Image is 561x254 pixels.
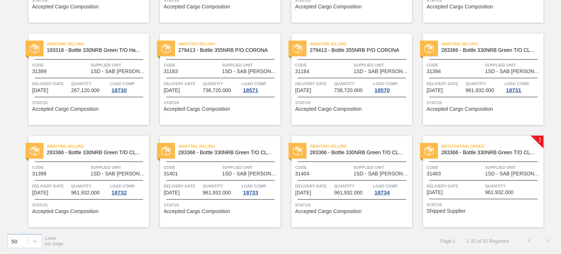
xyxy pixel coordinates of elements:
span: 09/11/2025 [164,88,180,93]
span: Accepted Cargo Composition [32,4,99,10]
span: Code [164,164,220,171]
span: Status [295,99,410,106]
a: Load Comp.18733 [241,182,279,196]
a: Load Comp.18570 [373,80,410,93]
span: Delivery Date [427,182,483,190]
span: 09/12/2025 [295,190,311,196]
span: Status [295,201,410,209]
span: Awaiting Billing [310,143,412,150]
a: Load Comp.18734 [373,182,410,196]
a: Load Comp.18732 [110,182,147,196]
span: Load Comp. [241,182,267,190]
span: Awaiting Billing [178,143,280,150]
div: 18732 [110,190,128,196]
div: 18571 [241,87,260,93]
span: Load Comp. [504,80,530,87]
div: 50 [11,238,18,244]
span: Code [32,61,89,69]
span: 283366 - Bottle 330NRB Green T/O CLT Booster [47,150,143,155]
span: Load Comp. [373,80,398,87]
span: 31401 [164,171,178,177]
img: status [30,146,39,156]
span: Status [427,99,542,106]
img: status [293,44,302,53]
span: 283366 - Bottle 330NRB Green T/O CLT Booster [310,150,406,155]
span: Quantity [334,80,371,87]
a: statusAwaiting Billing279413 - Bottle 355NRB P/O CORONACode31184Supplied Unit1SD - SAB [PERSON_NA... [280,34,412,125]
span: 193318 - Bottle 330NRB Green T/O Handi Fly Fish [47,48,143,53]
span: 31483 [427,171,441,177]
span: Delivery Date [164,182,201,190]
img: status [161,146,171,156]
span: 09/09/2025 [32,88,48,93]
span: Accepted Cargo Composition [32,209,99,214]
span: Accepted Cargo Composition [164,4,230,10]
span: Load Comp. [241,80,267,87]
span: 31183 [164,69,178,74]
span: Shipped Supplier [427,208,466,214]
span: 1SD - SAB Rosslyn Brewery [354,171,410,177]
a: statusAwaiting Billing193318 - Bottle 330NRB Green T/O Handi Fly FishCode31399Supplied Unit1SD - ... [18,34,149,125]
span: Quantity [334,182,371,190]
span: 267,120.000 [71,88,100,93]
span: 961,932.000 [334,190,363,196]
span: Code [32,164,89,171]
span: Awaiting Billing [47,143,149,150]
span: Awaiting Billing [47,40,149,48]
span: Lines per page [45,235,64,246]
span: Supplied Unit [354,61,410,69]
a: statusAwaiting Billing283366 - Bottle 330NRB Green T/O CLT BoosterCode31398Supplied Unit1SD - SAB... [18,136,149,227]
div: 18730 [110,87,128,93]
span: 31394 [427,69,441,74]
span: Delivery Date [164,80,201,87]
span: 283366 - Bottle 330NRB Green T/O CLT Booster [441,150,538,155]
span: 1SD - SAB Rosslyn Brewery [91,171,147,177]
span: 961,932.000 [71,190,100,196]
span: 738,720.000 [334,88,363,93]
a: statusAwaiting Billing283366 - Bottle 330NRB Green T/O CLT BoosterCode31404Supplied Unit1SD - SAB... [280,136,412,227]
button: < [520,232,538,250]
span: 09/11/2025 [427,88,443,93]
a: statusAwaiting Billing283366 - Bottle 330NRB Green T/O CLT BoosterCode31394Supplied Unit1SD - SAB... [412,34,543,125]
img: status [161,44,171,53]
img: status [293,146,302,156]
span: 31399 [32,69,46,74]
span: Status [164,99,279,106]
span: Accepted Cargo Composition [427,106,493,112]
span: Delivery Date [32,182,69,190]
a: Load Comp.18731 [504,80,542,93]
span: 738,720.000 [203,88,231,93]
span: Awaiting Billing [178,40,280,48]
span: Code [164,61,220,69]
span: Quantity [485,182,542,190]
span: Awaiting Billing [310,40,412,48]
span: Supplied Unit [354,164,410,171]
span: Status [32,201,147,209]
span: Status [32,99,147,106]
span: Accepted Cargo Composition [295,209,362,214]
a: Load Comp.18571 [241,80,279,93]
span: Delivery Date [32,80,69,87]
span: 09/12/2025 [32,190,48,196]
a: statusAwaiting Billing283366 - Bottle 330NRB Green T/O CLT BoosterCode31401Supplied Unit1SD - SAB... [149,136,280,227]
span: Load Comp. [110,182,135,190]
span: Negotiating Order [441,143,543,150]
span: Supplied Unit [485,164,542,171]
span: 31184 [295,69,309,74]
span: 09/11/2025 [295,88,311,93]
span: Delivery Date [295,182,332,190]
img: status [424,146,434,156]
a: Load Comp.18730 [110,80,147,93]
span: Code [295,61,352,69]
span: Load Comp. [373,182,398,190]
span: Quantity [71,80,108,87]
a: statusAwaiting Billing279413 - Bottle 355NRB P/O CORONACode31183Supplied Unit1SD - SAB [PERSON_NA... [149,34,280,125]
span: Delivery Date [295,80,332,87]
span: Status [164,201,279,209]
span: 1 - 32 of 32 Registers [466,238,509,244]
span: 279413 - Bottle 355NRB P/O CORONA [178,48,275,53]
span: Delivery Date [427,80,464,87]
span: Code [295,164,352,171]
span: 1SD - SAB Rosslyn Brewery [91,69,147,74]
span: 31404 [295,171,309,177]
